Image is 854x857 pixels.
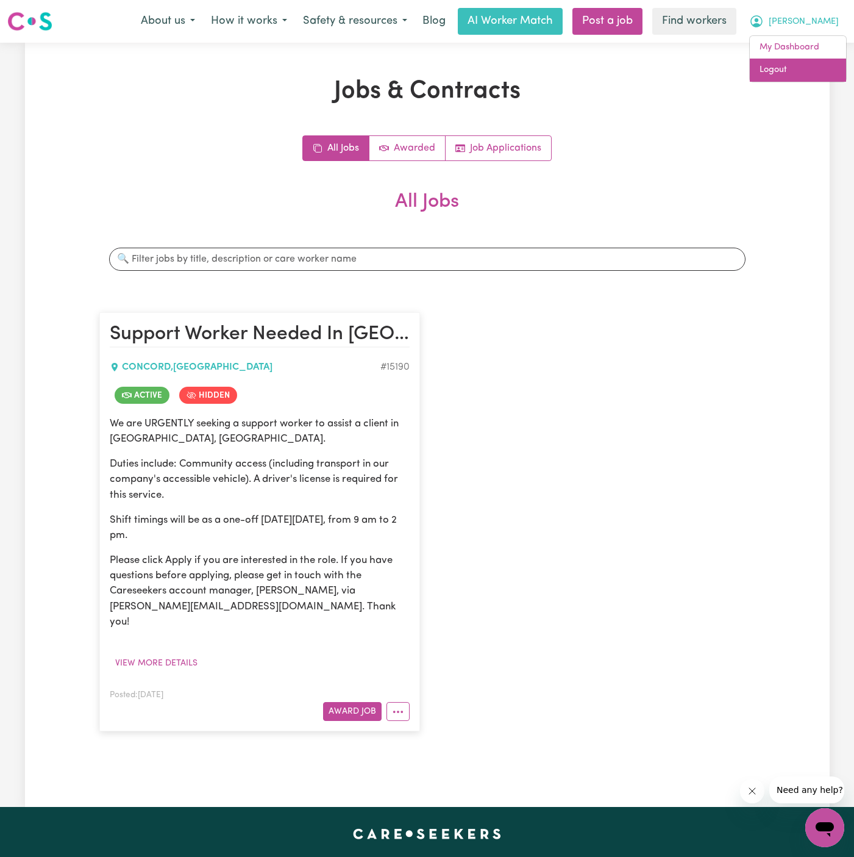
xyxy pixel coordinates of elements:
div: My Account [749,35,847,82]
a: Careseekers logo [7,7,52,35]
button: Safety & resources [295,9,415,34]
button: More options [386,702,410,721]
iframe: Message from company [769,776,844,803]
h2: Support Worker Needed In Concord, NSW [110,323,410,347]
button: About us [133,9,203,34]
a: Post a job [572,8,642,35]
img: Careseekers logo [7,10,52,32]
a: Active jobs [369,136,446,160]
span: Job is active [115,387,169,404]
h2: All Jobs [99,190,755,233]
div: Job ID #15190 [380,360,410,375]
iframe: Close message [740,779,764,803]
button: My Account [741,9,847,34]
p: Please click Apply if you are interested in the role. If you have questions before applying, plea... [110,553,410,629]
a: All jobs [303,136,369,160]
h1: Jobs & Contracts [99,77,755,106]
a: Find workers [652,8,736,35]
a: Blog [415,8,453,35]
button: View more details [110,654,203,673]
div: CONCORD , [GEOGRAPHIC_DATA] [110,360,380,375]
span: [PERSON_NAME] [769,15,839,29]
p: Duties include: Community access (including transport in our company's accessible vehicle). A dri... [110,456,410,503]
input: 🔍 Filter jobs by title, description or care worker name [109,248,745,271]
span: Job is hidden [179,387,237,404]
a: My Dashboard [750,36,846,59]
a: Job applications [446,136,551,160]
iframe: Button to launch messaging window [805,808,844,847]
p: We are URGENTLY seeking a support worker to assist a client in [GEOGRAPHIC_DATA], [GEOGRAPHIC_DATA]. [110,416,410,446]
a: Logout [750,59,846,82]
a: AI Worker Match [458,8,563,35]
a: Careseekers home page [353,829,501,839]
span: Posted: [DATE] [110,691,163,699]
p: Shift timings will be as a one-off [DATE][DATE], from 9 am to 2 pm. [110,512,410,543]
button: How it works [203,9,295,34]
button: Award Job [323,702,382,721]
